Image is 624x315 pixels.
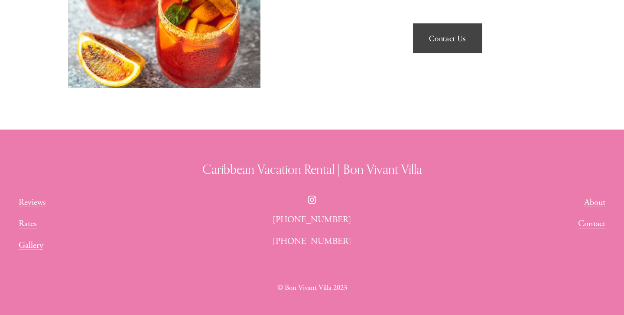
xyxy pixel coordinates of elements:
a: Instagram [308,195,316,204]
p: [PHONE_NUMBER] [240,213,383,227]
a: Gallery [19,238,43,253]
a: Rates [19,217,37,231]
a: Contact Us [413,23,482,53]
a: Contact [578,217,605,231]
a: About [584,195,605,210]
a: Reviews [19,195,46,210]
p: © Bon Vivant Villa 2023 [240,282,383,294]
p: [PHONE_NUMBER] [240,234,383,249]
h3: Caribbean Vacation Rental | Bon Vivant Villa [19,161,605,178]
